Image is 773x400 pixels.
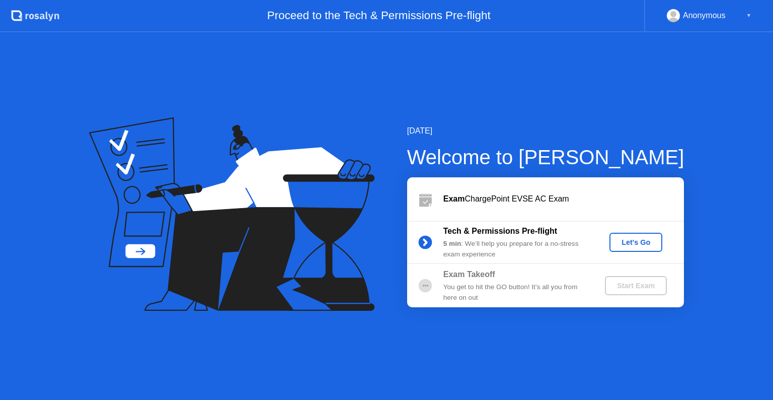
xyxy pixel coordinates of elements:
b: Exam [443,194,465,203]
b: 5 min [443,240,461,247]
div: Start Exam [609,282,663,290]
b: Exam Takeoff [443,270,495,279]
div: Anonymous [683,9,726,22]
div: ChargePoint EVSE AC Exam [443,193,684,205]
button: Let's Go [609,233,662,252]
div: Welcome to [PERSON_NAME] [407,142,684,172]
div: ▼ [746,9,751,22]
div: : We’ll help you prepare for a no-stress exam experience [443,239,588,259]
div: Let's Go [613,238,658,246]
button: Start Exam [605,276,667,295]
div: [DATE] [407,125,684,137]
div: You get to hit the GO button! It’s all you from here on out [443,282,588,303]
b: Tech & Permissions Pre-flight [443,227,557,235]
